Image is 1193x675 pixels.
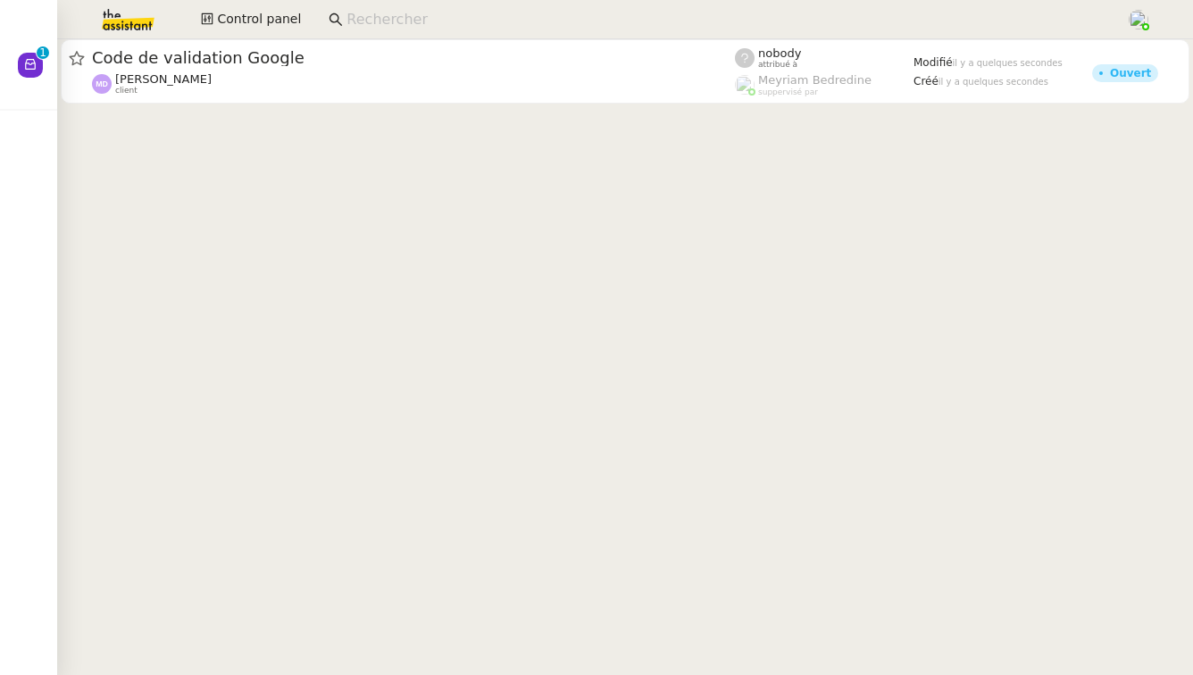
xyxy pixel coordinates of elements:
span: client [115,86,138,96]
span: il y a quelques secondes [953,58,1063,68]
p: 1 [39,46,46,62]
span: nobody [758,46,801,60]
span: Code de validation Google [92,50,735,66]
img: users%2FPPrFYTsEAUgQy5cK5MCpqKbOX8K2%2Favatar%2FCapture%20d%E2%80%99e%CC%81cran%202023-06-05%20a%... [1129,10,1148,29]
app-user-label: attribué à [735,46,914,70]
div: Ouvert [1110,68,1151,79]
span: [PERSON_NAME] [115,72,212,86]
button: Control panel [190,7,312,32]
app-user-detailed-label: client [92,72,735,96]
span: Meyriam Bedredine [758,73,872,87]
input: Rechercher [346,8,1108,32]
app-user-label: suppervisé par [735,73,914,96]
span: il y a quelques secondes [939,77,1048,87]
span: Créé [914,75,939,87]
span: Modifié [914,56,953,69]
img: users%2FaellJyylmXSg4jqeVbanehhyYJm1%2Favatar%2Fprofile-pic%20(4).png [735,75,755,95]
nz-badge-sup: 1 [37,46,49,59]
span: suppervisé par [758,87,818,97]
img: svg [92,74,112,94]
span: attribué à [758,60,797,70]
span: Control panel [217,9,301,29]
